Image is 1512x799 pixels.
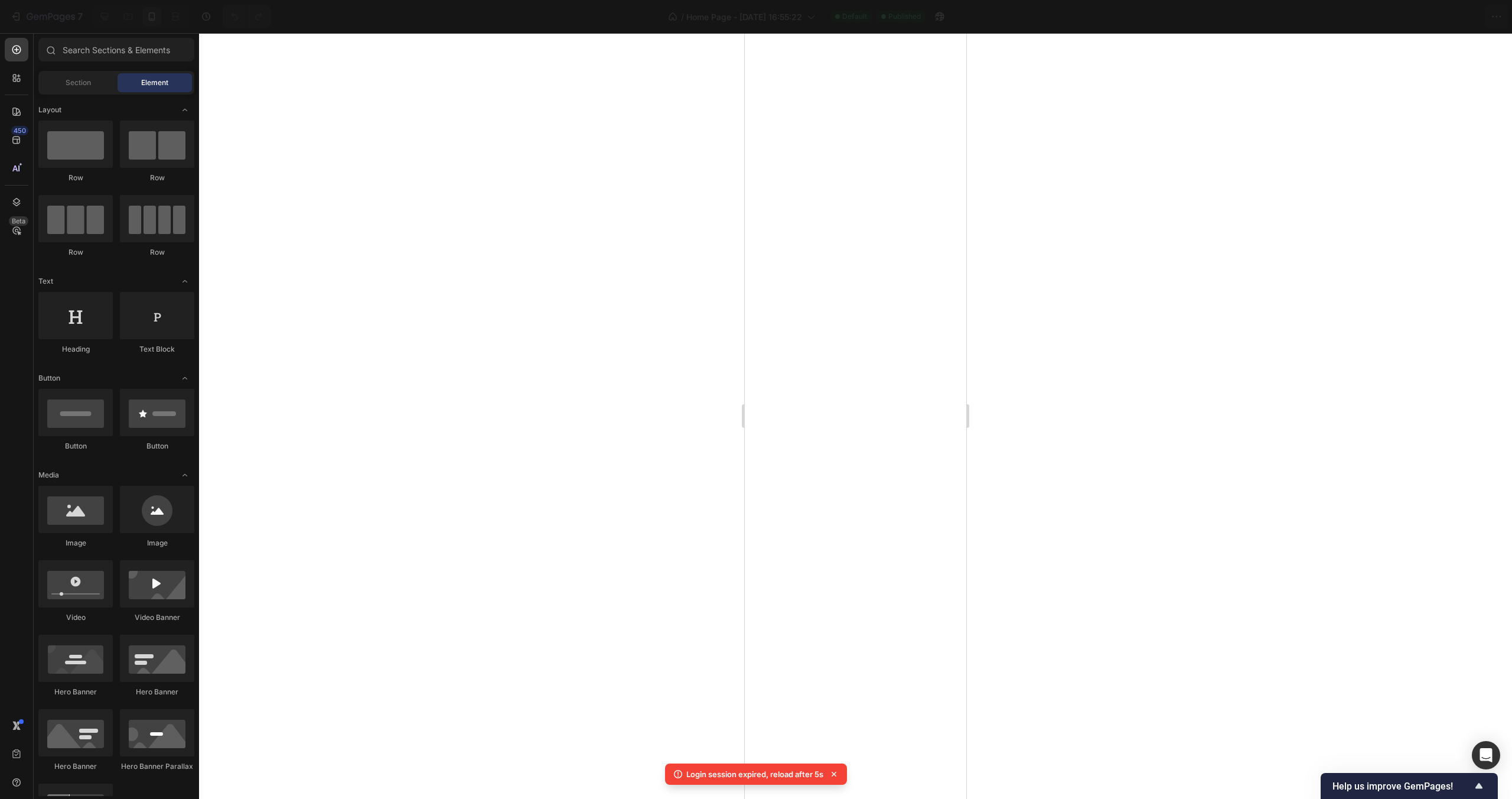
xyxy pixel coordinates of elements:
[66,77,91,88] span: Section
[120,441,194,452] div: Button
[38,38,194,61] input: Search Sections & Elements
[1472,741,1500,769] div: Open Intercom Messenger
[1400,12,1419,22] span: Save
[1443,11,1473,23] div: Publish
[120,761,194,772] div: Hero Banner Parallax
[681,11,684,23] span: /
[38,173,113,183] div: Row
[1332,781,1472,792] span: Help us improve GemPages!
[5,5,88,28] button: 7
[38,761,113,772] div: Hero Banner
[686,768,823,780] p: Login session expired, reload after 5s
[888,11,921,22] span: Published
[38,612,113,623] div: Video
[38,276,53,287] span: Text
[141,77,168,88] span: Element
[223,5,271,28] div: Undo/Redo
[38,441,113,452] div: Button
[9,216,28,226] div: Beta
[1390,5,1429,28] button: Save
[175,272,194,291] span: Toggle open
[175,466,194,485] span: Toggle open
[175,369,194,388] span: Toggle open
[120,687,194,697] div: Hero Banner
[38,247,113,258] div: Row
[77,9,83,24] p: 7
[38,687,113,697] div: Hero Banner
[1433,5,1483,28] button: Publish
[38,373,60,384] span: Button
[686,11,802,23] span: Home Page - [DATE] 16:55:22
[745,33,966,799] iframe: Design area
[175,100,194,119] span: Toggle open
[120,344,194,355] div: Text Block
[120,538,194,548] div: Image
[120,247,194,258] div: Row
[842,11,867,22] span: Default
[38,538,113,548] div: Image
[11,126,28,135] div: 450
[38,105,61,115] span: Layout
[38,344,113,355] div: Heading
[120,612,194,623] div: Video Banner
[1332,779,1486,793] button: Show survey - Help us improve GemPages!
[38,470,59,480] span: Media
[120,173,194,183] div: Row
